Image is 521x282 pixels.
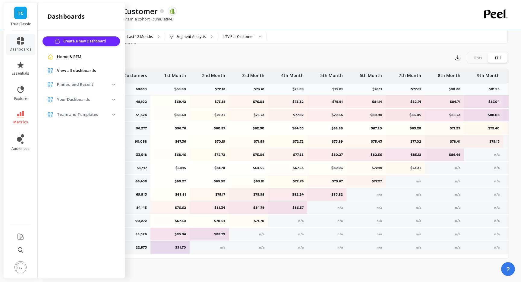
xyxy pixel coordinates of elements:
p: $78.41 [429,139,460,144]
span: n/a [416,245,421,249]
p: $69.42 [154,99,186,104]
p: $61.70 [194,166,225,170]
span: n/a [494,206,500,210]
p: 4th Month [281,69,304,79]
span: n/a [455,219,460,223]
p: 56,277 [136,126,147,131]
p: $87.04 [468,99,500,104]
p: $76.11 [372,87,386,91]
p: 6th Month [359,69,382,79]
span: View all dashboards [57,68,96,74]
span: n/a [259,232,264,236]
p: $67.20 [350,126,382,131]
p: $81.14 [350,99,382,104]
span: n/a [337,219,343,223]
button: ? [501,262,515,276]
p: $65.53 [194,179,225,184]
p: $80.27 [311,152,343,157]
span: metrics [13,120,28,125]
p: Pinned and Recent [57,82,112,88]
p: 48,102 [136,99,147,104]
p: 3rd Month [242,69,264,79]
p: $72.76 [272,179,304,184]
div: LTV Per Customer [223,34,254,39]
p: $71.29 [429,126,460,131]
span: n/a [337,245,343,249]
p: $85.12 [390,152,421,157]
p: $71.70 [233,218,264,223]
span: n/a [298,245,304,249]
p: $70.19 [194,139,225,144]
p: $69.81 [233,179,264,184]
span: ? [506,265,510,273]
p: $68.40 [154,113,186,117]
p: $68.46 [154,152,186,157]
p: $86.57 [272,205,304,210]
div: Dots [468,53,488,63]
span: n/a [494,219,500,223]
a: View all dashboards [57,68,115,74]
p: 2nd Month [202,69,225,79]
p: $78.32 [272,99,304,104]
p: $73.41 [254,87,268,91]
p: $75.67 [311,179,343,184]
p: 33,518 [136,152,147,157]
span: n/a [455,179,460,183]
span: n/a [494,245,500,249]
span: n/a [220,245,225,249]
button: Create a new Dashboard [43,36,120,46]
p: $65.59 [311,126,343,131]
p: $67.36 [154,139,186,144]
p: 1st Month [164,69,186,79]
p: $79.91 [311,99,343,104]
p: $82.74 [390,99,421,104]
div: Fill [488,53,508,63]
p: $79.13 [468,139,500,144]
p: Your Dashboards [57,97,112,103]
p: 84,145 [136,205,147,210]
img: navigation item icon [47,82,53,88]
span: n/a [259,245,264,249]
p: $81.25 [489,87,503,91]
img: down caret icon [112,84,115,85]
span: n/a [416,232,421,236]
p: $75.43 [350,139,382,144]
p: $84.71 [429,99,460,104]
p: Segment Analysis [176,34,206,39]
span: n/a [455,232,460,236]
p: 22,573 [136,245,147,250]
p: $77.02 [390,139,421,144]
img: profile picture [14,261,27,273]
p: $76.08 [233,99,264,104]
p: $80.94 [350,113,382,117]
p: $88.79 [194,232,225,237]
p: True Classic [10,22,32,26]
p: $64.33 [272,126,304,131]
p: $77.27 [350,179,382,184]
p: $70.01 [194,218,225,223]
p: $72.37 [194,113,225,117]
p: $60.27 [154,179,186,184]
img: navigation item icon [47,54,53,60]
p: 90,272 [135,218,147,223]
p: $79.36 [311,113,343,117]
span: n/a [455,166,460,170]
p: $72.13 [215,87,229,91]
p: $77.55 [272,152,304,157]
p: $73.40 [468,126,500,131]
span: n/a [337,232,343,236]
p: $64.55 [233,166,264,170]
p: 51,624 [136,113,147,117]
p: $75.89 [292,87,307,91]
p: Team and Templates [57,112,112,118]
p: $80.38 [449,87,464,91]
span: n/a [337,206,343,210]
p: $73.37 [390,166,421,170]
p: $91.70 [154,245,186,250]
p: $72.72 [194,152,225,157]
p: 69,513 [136,192,147,197]
p: $72.14 [350,166,382,170]
p: $62.90 [233,126,264,131]
span: n/a [494,153,500,157]
span: explore [14,96,27,101]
